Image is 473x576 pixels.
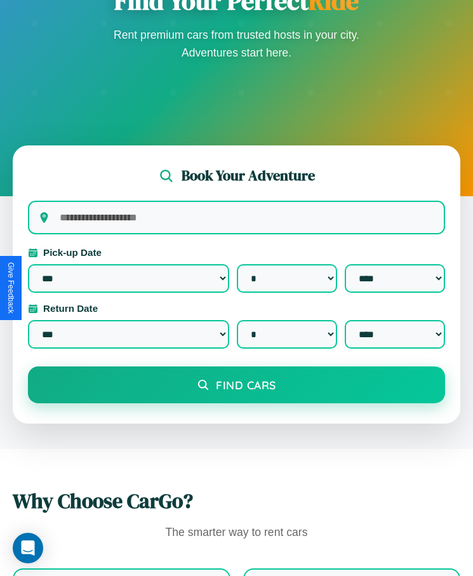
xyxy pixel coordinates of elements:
[13,533,43,563] div: Open Intercom Messenger
[6,262,15,314] div: Give Feedback
[13,487,460,515] h2: Why Choose CarGo?
[110,26,364,62] p: Rent premium cars from trusted hosts in your city. Adventures start here.
[28,303,445,314] label: Return Date
[28,247,445,258] label: Pick-up Date
[182,166,315,185] h2: Book Your Adventure
[28,366,445,403] button: Find Cars
[13,523,460,543] p: The smarter way to rent cars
